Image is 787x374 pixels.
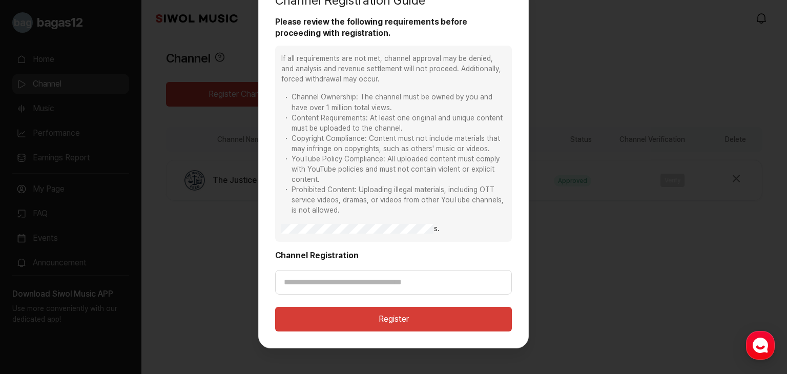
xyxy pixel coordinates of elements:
button: Register [275,307,512,331]
li: YouTube Policy Compliance: All uploaded content must comply with YouTube policies and must not co... [281,154,506,185]
a: Settings [132,289,197,315]
li: Channel Ownership: The channel must be owned by you and have over 1 million total views. [281,92,506,113]
a: Home [3,289,68,315]
input: Please enter your YouTube channel link [275,270,512,295]
span: Settings [152,304,177,313]
li: Content Requirements: At least one original and unique content must be uploaded to the channel. [281,113,506,134]
p: If all requirements are not met, channel approval may be denied, and analysis and revenue settlem... [281,54,506,85]
strong: Please review the following requirements before proceeding with registration. [275,16,512,39]
a: Messages [68,289,132,315]
label: required [275,250,512,261]
span: Home [26,304,44,313]
li: Copyright Compliance: Content must not include materials that may infringe on copyrights, such as... [281,134,506,154]
li: Prohibited Content: Uploading illegal materials, including OTT service videos, dramas, or videos ... [281,185,506,216]
span: Messages [85,305,115,313]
